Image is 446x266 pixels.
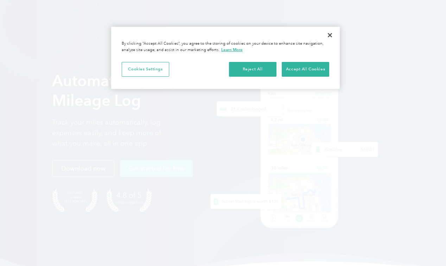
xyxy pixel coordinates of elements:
[229,62,276,77] button: Reject All
[111,27,340,89] div: Privacy
[52,71,159,110] strong: Automate Your Mileage Log
[52,188,98,212] img: Badge for Featured by Apple Best New Apps
[282,62,329,77] button: Accept All Cookies
[120,160,193,177] a: Get started for free
[106,188,152,212] img: 4.9 out of 5 stars on the app store
[122,62,169,77] button: Cookies Settings
[122,41,329,53] div: By clicking “Accept All Cookies”, you agree to the storing of cookies on your device to enhance s...
[221,47,243,52] a: More information about your privacy, opens in a new tab
[322,27,338,43] button: Close
[111,27,340,89] div: Cookie banner
[52,160,114,177] a: Download now
[52,117,178,149] p: Track your miles automatically, log expenses easily, and keep more of what you make, all in one app
[199,63,384,239] img: Everlance, mileage tracker app, expense tracking app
